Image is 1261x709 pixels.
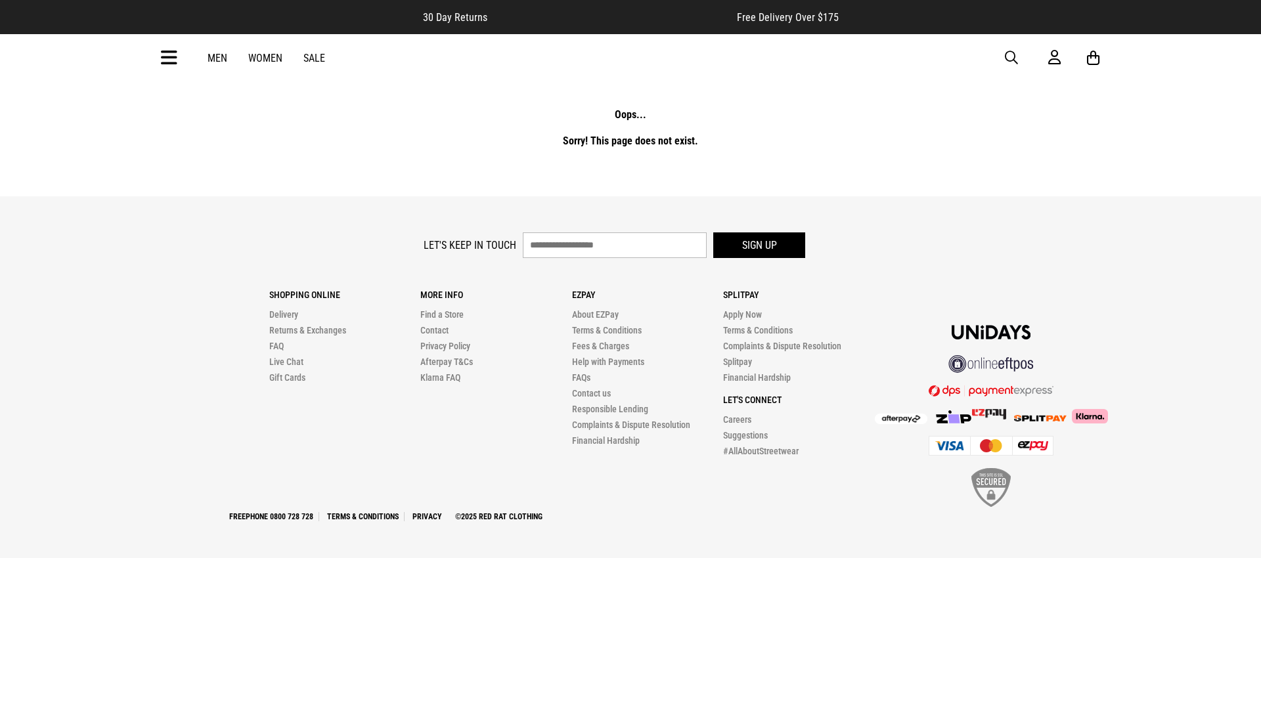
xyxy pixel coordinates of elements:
img: Klarna [1067,409,1108,423]
a: Terms & Conditions [723,325,793,335]
a: Careers [723,414,751,425]
a: Sale [303,52,325,64]
a: ©2025 Red Rat Clothing [450,512,548,521]
img: online eftpos [948,355,1034,373]
a: Financial Hardship [572,435,640,446]
a: Contact [420,325,449,335]
img: Zip [935,410,972,423]
img: Redrat logo [588,48,675,68]
strong: Sorry! This page does not exist. [563,135,698,147]
a: Financial Hardship [723,372,791,383]
a: Privacy [407,512,447,521]
a: Terms & Conditions [322,512,405,521]
img: Cards [929,436,1053,456]
iframe: Customer reviews powered by Trustpilot [514,11,711,24]
a: Returns & Exchanges [269,325,346,335]
strong: Oops... [615,108,646,121]
img: Unidays [952,325,1030,339]
p: Splitpay [723,290,874,300]
a: Complaints & Dispute Resolution [572,419,690,430]
img: SSL [971,468,1011,507]
img: DPS [929,385,1053,397]
a: Fees & Charges [572,341,629,351]
a: Find a Store [420,309,464,320]
p: Shopping Online [269,290,420,300]
a: Terms & Conditions [572,325,642,335]
p: Ezpay [572,290,723,300]
a: Contact us [572,388,611,398]
a: Delivery [269,309,298,320]
a: Men [208,52,227,64]
img: Splitpay [972,409,1006,419]
a: FAQs [572,372,590,383]
a: FAQ [269,341,284,351]
span: 30 Day Returns [423,11,487,24]
a: Apply Now [723,309,762,320]
a: Suggestions [723,430,768,440]
a: Freephone 0800 728 728 [224,512,319,521]
label: Let's keep in touch [424,239,516,251]
img: Afterpay [875,414,927,424]
a: Responsible Lending [572,404,648,414]
a: Women [248,52,282,64]
span: Free Delivery Over $175 [737,11,839,24]
a: #AllAboutStreetwear [723,446,799,456]
p: More Info [420,290,571,300]
a: Live Chat [269,356,303,367]
a: Klarna FAQ [420,372,460,383]
a: Help with Payments [572,356,644,367]
button: Sign up [713,232,805,258]
a: Splitpay [723,356,752,367]
a: Afterpay T&Cs [420,356,473,367]
a: Complaints & Dispute Resolution [723,341,841,351]
img: Splitpay [1014,415,1067,421]
a: About EZPay [572,309,619,320]
a: Gift Cards [269,372,305,383]
a: Privacy Policy [420,341,470,351]
p: Let's Connect [723,395,874,405]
